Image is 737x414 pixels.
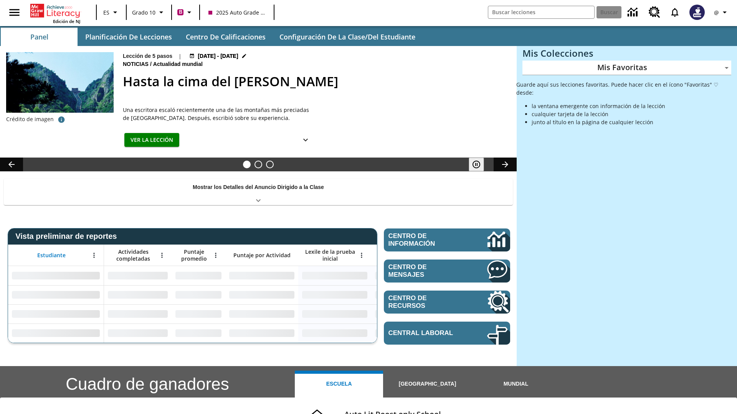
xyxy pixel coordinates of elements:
[266,161,274,168] button: Diapositiva 3 En memoria de la jueza O'Connor
[54,113,69,127] button: Crédito de foto e imágenes relacionadas: Dominio público/Charlie Fong
[178,52,182,60] span: |
[254,161,262,168] button: Diapositiva 2 Definiendo el propósito del Gobierno
[156,250,168,261] button: Abrir menú
[298,133,313,147] button: Ver más
[388,263,464,279] span: Centro de mensajes
[302,248,358,262] span: Lexile de la prueba inicial
[99,5,124,19] button: Lenguaje: ES, Selecciona un idioma
[103,8,109,16] span: ES
[295,371,383,398] button: Escuela
[623,2,644,23] a: Centro de información
[104,285,172,304] div: Sin datos,
[193,183,324,191] p: Mostrar los Detalles del Anuncio Dirigido a la Clase
[532,118,731,126] li: junto al título en la página de cualquier lección
[494,158,517,171] button: Carrusel de lecciones, seguir
[108,248,159,262] span: Actividades completadas
[522,61,731,75] div: Mis Favoritas
[371,285,444,304] div: Sin datos,
[532,110,731,118] li: cualquier tarjeta de la lección
[6,115,54,123] p: Crédito de imagen
[124,133,179,147] button: Ver la lección
[174,5,197,19] button: Boost El color de la clase es rojo violeta. Cambiar el color de la clase.
[388,329,464,337] span: Central laboral
[208,8,265,16] span: 2025 Auto Grade 10
[371,266,444,285] div: Sin datos,
[356,250,367,261] button: Abrir menú
[123,52,172,60] p: Lección de 5 pasos
[150,61,152,67] span: /
[371,304,444,324] div: Sin datos,
[685,2,709,22] button: Escoja un nuevo avatar
[384,228,510,251] a: Centro de información
[532,102,731,110] li: la ventana emergente con información de la lección
[37,252,66,259] span: Estudiante
[30,3,80,18] a: Portada
[522,48,731,59] h3: Mis Colecciones
[123,60,150,69] span: Noticias
[172,304,225,324] div: Sin datos,
[644,2,665,23] a: Centro de recursos, Se abrirá en una pestaña nueva.
[273,28,421,46] button: Configuración de la clase/del estudiante
[172,266,225,285] div: Sin datos,
[388,294,464,310] span: Centro de recursos
[104,304,172,324] div: Sin datos,
[123,106,315,122] div: Una escritora escaló recientemente una de las montañas más preciadas de [GEOGRAPHIC_DATA]. Despué...
[15,232,121,241] span: Vista preliminar de reportes
[709,5,734,19] button: Perfil/Configuración
[179,7,182,17] span: B
[104,266,172,285] div: Sin datos,
[198,52,238,60] span: [DATE] - [DATE]
[388,232,461,248] span: Centro de información
[153,60,204,69] span: Actualidad mundial
[79,28,178,46] button: Planificación de lecciones
[689,5,705,20] img: Avatar
[384,260,510,283] a: Centro de mensajes
[175,248,212,262] span: Puntaje promedio
[371,324,444,343] div: Sin datos,
[172,324,225,343] div: Sin datos,
[210,250,221,261] button: Abrir menú
[469,158,484,171] button: Pausar
[472,371,560,398] button: Mundial
[104,324,172,343] div: Sin datos,
[30,2,80,24] div: Portada
[6,52,114,113] img: 6000 escalones de piedra para escalar el Monte Tai en la campiña china
[384,291,510,314] a: Centro de recursos, Se abrirá en una pestaña nueva.
[180,28,272,46] button: Centro de calificaciones
[1,28,78,46] button: Panel
[172,285,225,304] div: Sin datos,
[516,80,731,97] p: Guarde aquí sus lecciones favoritas. Puede hacer clic en el ícono "Favoritas" ♡ desde:
[88,250,100,261] button: Abrir menú
[53,18,80,24] span: Edición de NJ
[188,52,248,60] button: 22 jul - 30 jun Elegir fechas
[129,5,169,19] button: Grado: Grado 10, Elige un grado
[123,106,315,122] span: Una escritora escaló recientemente una de las montañas más preciadas de China. Después, escribió ...
[384,322,510,345] a: Central laboral
[3,1,26,24] button: Abrir el menú lateral
[665,2,685,22] a: Notificaciones
[243,161,251,168] button: Diapositiva 1 Hasta la cima del monte Tai
[714,8,719,16] span: @
[123,72,507,91] h2: Hasta la cima del monte Tai
[383,371,471,398] button: [GEOGRAPHIC_DATA]
[132,8,155,16] span: Grado 10
[233,252,291,259] span: Puntaje por Actividad
[4,179,513,205] div: Mostrar los Detalles del Anuncio Dirigido a la Clase
[488,6,594,18] input: Buscar campo
[469,158,492,171] div: Pausar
